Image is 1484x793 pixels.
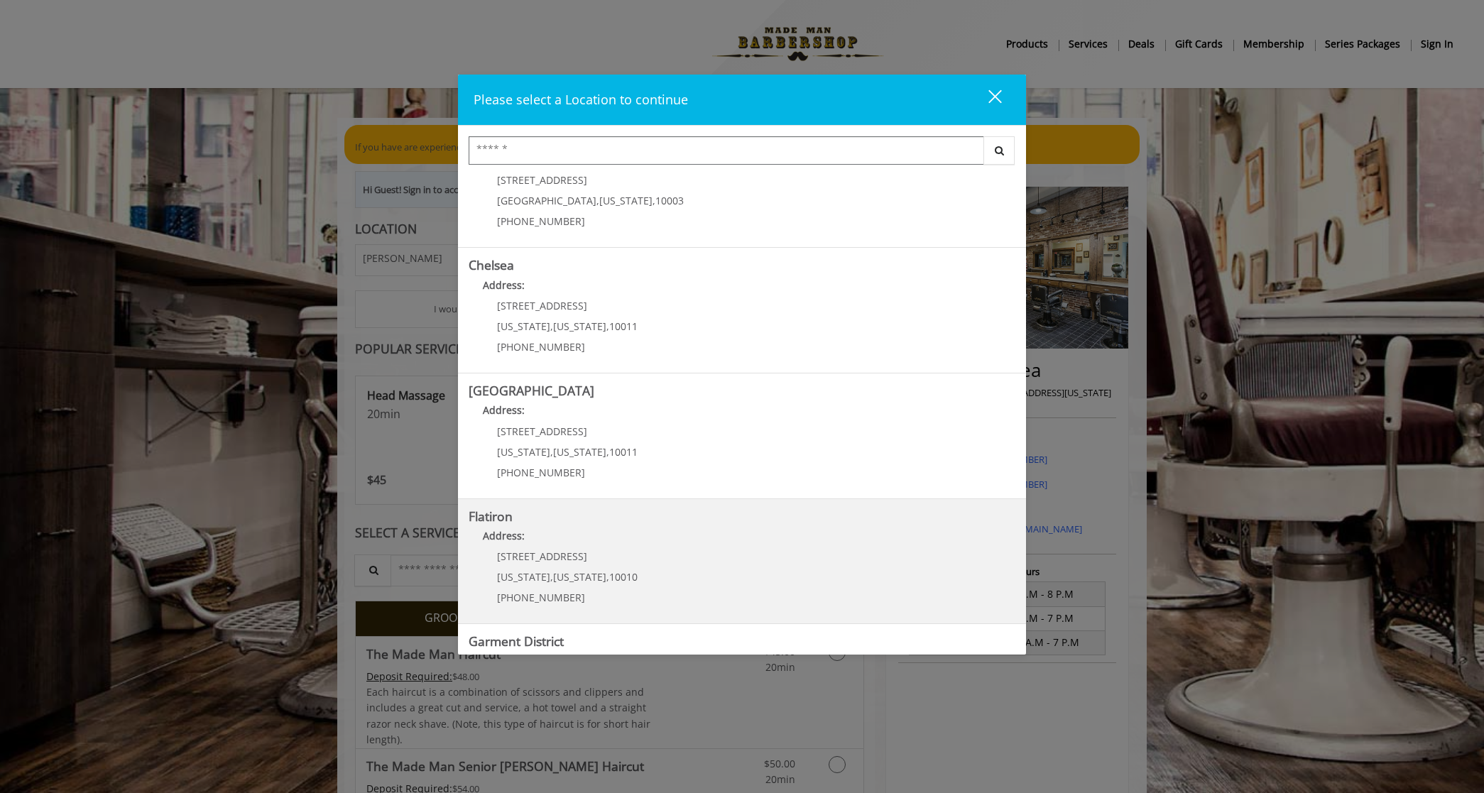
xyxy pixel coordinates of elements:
span: [US_STATE] [599,194,653,207]
span: [STREET_ADDRESS] [497,173,587,187]
div: close dialog [972,89,1000,110]
b: Address: [483,403,525,417]
span: [PHONE_NUMBER] [497,214,585,228]
div: Center Select [469,136,1015,172]
button: close dialog [962,85,1010,114]
span: 10011 [609,445,638,459]
span: [US_STATE] [553,319,606,333]
span: , [550,319,553,333]
span: , [606,570,609,584]
span: , [596,194,599,207]
b: Address: [483,529,525,542]
span: [STREET_ADDRESS] [497,299,587,312]
b: Address: [483,278,525,292]
span: [PHONE_NUMBER] [497,591,585,604]
span: , [550,445,553,459]
span: , [606,445,609,459]
span: [US_STATE] [497,319,550,333]
b: Flatiron [469,508,513,525]
span: [PHONE_NUMBER] [497,466,585,479]
span: [US_STATE] [553,570,606,584]
span: [STREET_ADDRESS] [497,549,587,563]
b: Chelsea [469,256,514,273]
span: [PHONE_NUMBER] [497,340,585,354]
span: [GEOGRAPHIC_DATA] [497,194,596,207]
b: [GEOGRAPHIC_DATA] [469,382,594,399]
span: , [606,319,609,333]
span: , [653,194,655,207]
span: 10003 [655,194,684,207]
span: Please select a Location to continue [474,91,688,108]
i: Search button [991,146,1008,155]
span: [US_STATE] [497,570,550,584]
b: Garment District [469,633,564,650]
span: [US_STATE] [553,445,606,459]
span: [US_STATE] [497,445,550,459]
span: , [550,570,553,584]
span: [STREET_ADDRESS] [497,425,587,438]
input: Search Center [469,136,984,165]
span: 10011 [609,319,638,333]
span: 10010 [609,570,638,584]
